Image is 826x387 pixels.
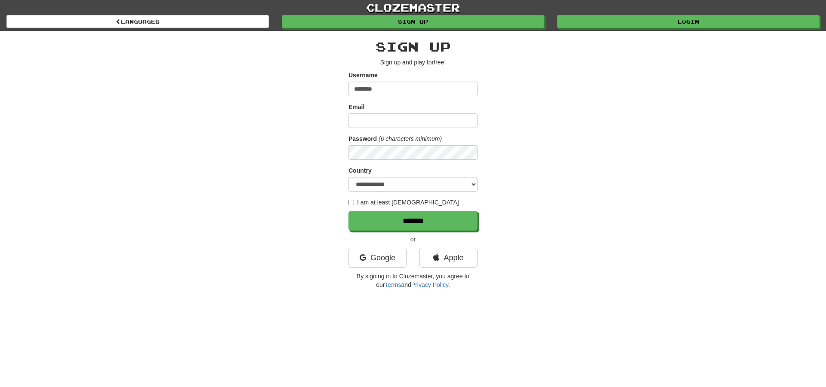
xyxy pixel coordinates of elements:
[348,198,459,207] label: I am at least [DEMOGRAPHIC_DATA]
[6,15,269,28] a: Languages
[557,15,820,28] a: Login
[348,235,478,244] p: or
[348,272,478,289] p: By signing in to Clozemaster, you agree to our and .
[348,40,478,54] h2: Sign up
[348,248,407,268] a: Google
[385,281,401,288] a: Terms
[379,135,442,142] em: (6 characters minimum)
[419,248,478,268] a: Apple
[348,58,478,67] p: Sign up and play for !
[348,71,378,79] label: Username
[348,166,372,175] label: Country
[348,103,364,111] label: Email
[282,15,544,28] a: Sign up
[348,200,354,205] input: I am at least [DEMOGRAPHIC_DATA]
[411,281,448,288] a: Privacy Policy
[348,134,377,143] label: Password
[434,59,444,66] u: free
